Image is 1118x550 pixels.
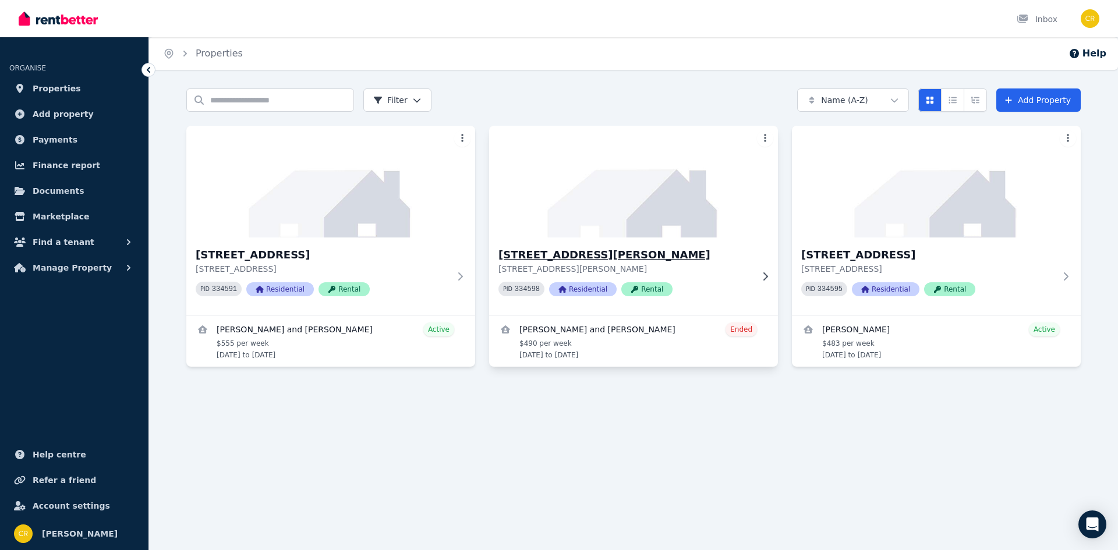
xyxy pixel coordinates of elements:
[363,88,431,112] button: Filter
[1069,47,1106,61] button: Help
[852,282,919,296] span: Residential
[454,130,470,147] button: More options
[9,154,139,177] a: Finance report
[1078,510,1106,538] div: Open Intercom Messenger
[1017,13,1057,25] div: Inbox
[9,77,139,100] a: Properties
[212,285,237,293] code: 334591
[149,37,257,70] nav: Breadcrumb
[33,107,94,121] span: Add property
[373,94,408,106] span: Filter
[186,126,475,315] a: 20 Dellamere Court, Eagleby[STREET_ADDRESS][STREET_ADDRESS]PID 334591ResidentialRental
[33,448,86,462] span: Help centre
[498,247,752,263] h3: [STREET_ADDRESS][PERSON_NAME]
[33,184,84,198] span: Documents
[482,123,786,240] img: 21 Trulson Drive, Crestmead
[9,443,139,466] a: Help centre
[319,282,370,296] span: Rental
[200,286,210,292] small: PID
[801,247,1055,263] h3: [STREET_ADDRESS]
[503,286,512,292] small: PID
[757,130,773,147] button: More options
[1081,9,1099,28] img: Chris Reid
[9,179,139,203] a: Documents
[33,158,100,172] span: Finance report
[9,494,139,517] a: Account settings
[515,285,540,293] code: 334598
[33,261,112,275] span: Manage Property
[14,524,33,543] img: Chris Reid
[196,48,243,59] a: Properties
[801,263,1055,275] p: [STREET_ADDRESS]
[489,315,778,367] a: View details for Erik Heremaia and Kristin Roberts
[186,126,475,237] img: 20 Dellamere Court, Eagleby
[996,88,1081,112] a: Add Property
[821,94,868,106] span: Name (A-Z)
[806,286,815,292] small: PID
[792,126,1081,237] img: 22 Dellamere Court, Eagleby
[9,128,139,151] a: Payments
[489,126,778,315] a: 21 Trulson Drive, Crestmead[STREET_ADDRESS][PERSON_NAME][STREET_ADDRESS][PERSON_NAME]PID 334598Re...
[196,263,450,275] p: [STREET_ADDRESS]
[33,210,89,223] span: Marketplace
[918,88,942,112] button: Card view
[19,10,98,27] img: RentBetter
[9,230,139,254] button: Find a tenant
[246,282,314,296] span: Residential
[941,88,964,112] button: Compact list view
[1060,130,1076,147] button: More options
[33,499,110,513] span: Account settings
[196,247,450,263] h3: [STREET_ADDRESS]
[9,256,139,279] button: Manage Property
[9,64,46,72] span: ORGANISE
[621,282,673,296] span: Rental
[498,263,752,275] p: [STREET_ADDRESS][PERSON_NAME]
[918,88,987,112] div: View options
[186,315,475,367] a: View details for Jane and Benjamin Borrett
[9,205,139,228] a: Marketplace
[33,235,94,249] span: Find a tenant
[33,81,81,95] span: Properties
[33,473,96,487] span: Refer a friend
[792,315,1081,367] a: View details for Neil Jones
[42,527,118,541] span: [PERSON_NAME]
[549,282,617,296] span: Residential
[792,126,1081,315] a: 22 Dellamere Court, Eagleby[STREET_ADDRESS][STREET_ADDRESS]PID 334595ResidentialRental
[9,102,139,126] a: Add property
[9,469,139,492] a: Refer a friend
[964,88,987,112] button: Expanded list view
[818,285,843,293] code: 334595
[924,282,975,296] span: Rental
[33,133,77,147] span: Payments
[797,88,909,112] button: Name (A-Z)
